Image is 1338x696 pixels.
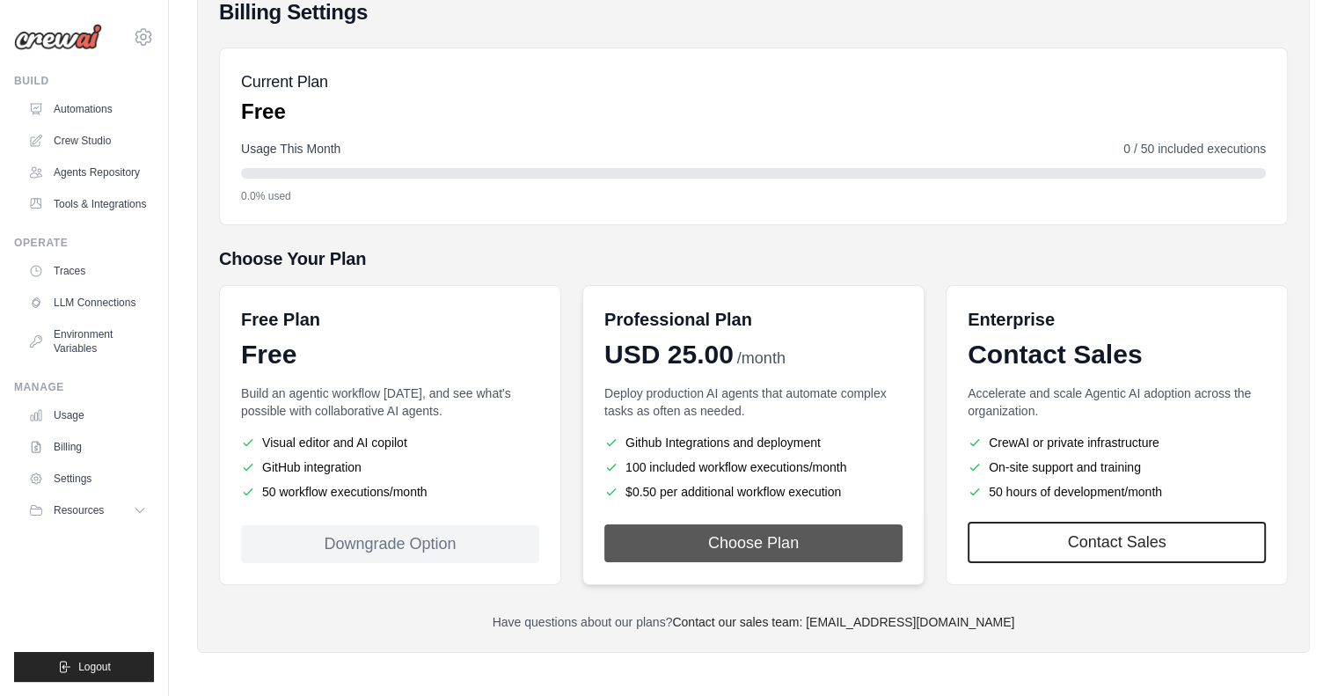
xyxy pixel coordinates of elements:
div: Downgrade Option [241,525,539,563]
a: Usage [21,401,154,429]
span: 0 / 50 included executions [1123,140,1266,158]
button: Logout [14,652,154,682]
span: Logout [78,660,111,674]
li: GitHub integration [241,458,539,476]
p: Build an agentic workflow [DATE], and see what's possible with collaborative AI agents. [241,385,539,420]
span: USD 25.00 [604,339,734,370]
a: LLM Connections [21,289,154,317]
li: $0.50 per additional workflow execution [604,483,903,501]
img: Logo [14,24,102,50]
div: Operate [14,236,154,250]
h6: Professional Plan [604,307,752,332]
span: Usage This Month [241,140,340,158]
button: Resources [21,496,154,524]
div: Contact Sales [968,339,1266,370]
p: Deploy production AI agents that automate complex tasks as often as needed. [604,385,903,420]
li: 100 included workflow executions/month [604,458,903,476]
li: 50 workflow executions/month [241,483,539,501]
h5: Choose Your Plan [219,246,1288,271]
li: Visual editor and AI copilot [241,434,539,451]
a: Automations [21,95,154,123]
a: Settings [21,465,154,493]
li: 50 hours of development/month [968,483,1266,501]
a: Environment Variables [21,320,154,363]
a: Agents Repository [21,158,154,187]
h6: Free Plan [241,307,320,332]
div: Manage [14,380,154,394]
a: Contact Sales [968,522,1266,563]
a: Billing [21,433,154,461]
button: Choose Plan [604,524,903,562]
a: Tools & Integrations [21,190,154,218]
span: /month [737,347,786,370]
li: On-site support and training [968,458,1266,476]
a: Contact our sales team: [EMAIL_ADDRESS][DOMAIN_NAME] [672,615,1014,629]
li: Github Integrations and deployment [604,434,903,451]
h6: Enterprise [968,307,1266,332]
span: 0.0% used [241,189,291,203]
span: Resources [54,503,104,517]
div: Free [241,339,539,370]
p: Accelerate and scale Agentic AI adoption across the organization. [968,385,1266,420]
a: Traces [21,257,154,285]
li: CrewAI or private infrastructure [968,434,1266,451]
p: Have questions about our plans? [219,613,1288,631]
p: Free [241,98,328,126]
a: Crew Studio [21,127,154,155]
h5: Current Plan [241,70,328,94]
div: Build [14,74,154,88]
